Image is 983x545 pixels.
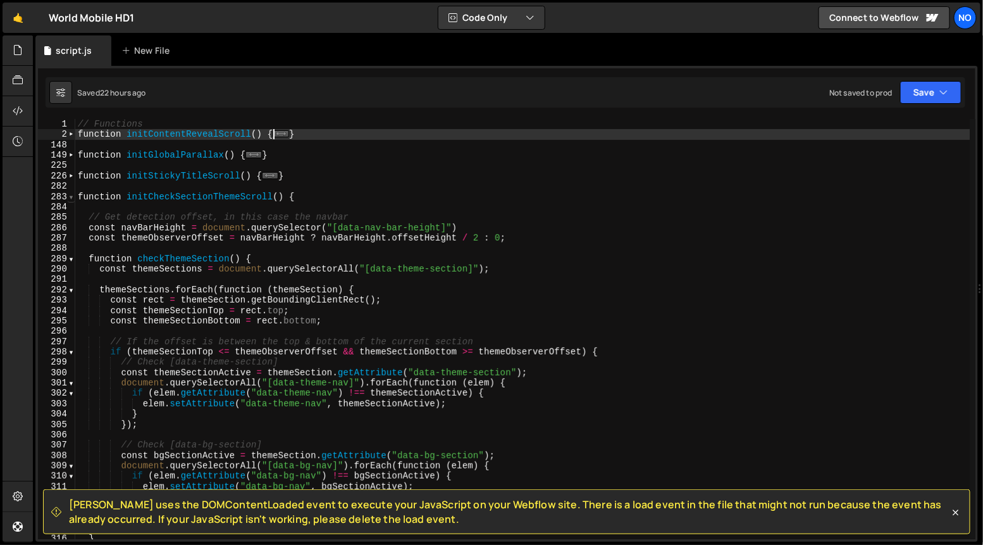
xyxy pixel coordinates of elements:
div: 289 [38,254,75,264]
div: 282 [38,181,75,191]
button: Code Only [438,6,545,29]
div: 2 [38,129,75,139]
div: 283 [38,192,75,202]
div: 148 [38,140,75,150]
div: 298 [38,347,75,357]
a: 🤙 [3,3,34,33]
span: ... [245,151,262,158]
div: New File [121,44,175,57]
div: 293 [38,295,75,305]
button: Save [900,81,961,104]
div: 1 [38,119,75,129]
div: 295 [38,316,75,326]
div: Saved [77,87,146,98]
div: 314 [38,513,75,523]
div: 305 [38,420,75,430]
div: 300 [38,368,75,378]
div: 310 [38,471,75,481]
div: 307 [38,440,75,450]
div: 284 [38,202,75,212]
div: script.js [56,44,92,57]
div: 306 [38,430,75,440]
div: 285 [38,212,75,222]
div: 226 [38,171,75,181]
div: 304 [38,409,75,419]
div: 309 [38,461,75,471]
div: 299 [38,357,75,367]
div: 22 hours ago [100,87,146,98]
div: 290 [38,264,75,274]
div: 149 [38,150,75,160]
div: 302 [38,388,75,398]
div: 286 [38,223,75,233]
div: 225 [38,160,75,170]
span: [PERSON_NAME] uses the DOMContentLoaded event to execute your JavaScript on your Webflow site. Th... [69,498,949,526]
div: 291 [38,274,75,284]
div: 287 [38,233,75,243]
a: No [954,6,977,29]
div: 313 [38,502,75,512]
div: 301 [38,378,75,388]
div: 294 [38,306,75,316]
span: ... [273,130,289,137]
div: Not saved to prod [829,87,893,98]
div: 315 [38,523,75,533]
div: 303 [38,399,75,409]
div: 288 [38,243,75,253]
div: 308 [38,451,75,461]
span: ... [262,172,278,179]
div: 292 [38,285,75,295]
div: 316 [38,534,75,544]
div: 312 [38,492,75,502]
a: Connect to Webflow [819,6,950,29]
div: 311 [38,482,75,492]
div: 297 [38,337,75,347]
div: World Mobile HD1 [49,10,135,25]
div: 296 [38,326,75,336]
